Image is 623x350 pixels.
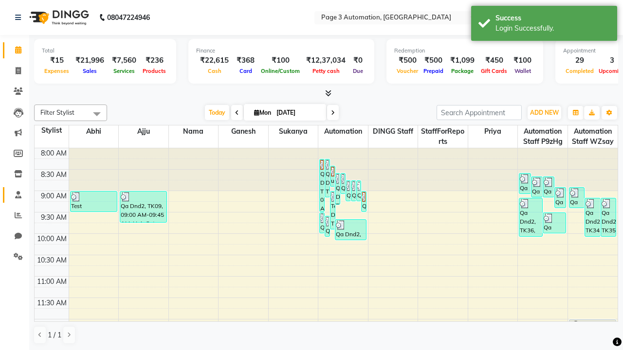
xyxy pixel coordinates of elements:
[35,234,69,244] div: 10:00 AM
[330,192,335,229] div: Test DoNotDelete, TK31, 09:00 AM-09:55 AM, Special Hair Wash- Men
[563,68,596,74] span: Completed
[219,125,268,138] span: Ganesh
[35,298,69,308] div: 11:30 AM
[446,55,478,66] div: ₹1,099
[519,198,542,236] div: Qa Dnd2, TK36, 09:10 AM-10:05 AM, Special Hair Wash- Men
[555,188,566,208] div: Qa Dnd2, TK28, 08:55 AM-09:25 AM, Hair cut Below 12 years (Boy)
[330,166,335,186] div: undefined, TK16, 08:25 AM-08:55 AM, Hair cut Below 12 years (Boy)
[394,68,421,74] span: Voucher
[252,109,274,116] span: Mon
[71,192,117,211] div: Test DoNotDelete, TK11, 09:00 AM-09:30 AM, Hair Cut By Expert-Men
[48,330,61,340] span: 1 / 1
[530,109,559,116] span: ADD NEW
[568,125,618,148] span: Automation Staff wZsay
[478,68,510,74] span: Gift Cards
[196,47,366,55] div: Finance
[80,68,99,74] span: Sales
[35,277,69,287] div: 11:00 AM
[42,68,72,74] span: Expenses
[362,192,366,211] div: Qa Dnd2, TK29, 09:00 AM-09:30 AM, Hair cut Below 12 years (Boy)
[111,68,137,74] span: Services
[563,55,596,66] div: 29
[196,55,233,66] div: ₹22,615
[35,125,69,136] div: Stylist
[107,4,150,31] b: 08047224946
[495,13,610,23] div: Success
[351,181,356,201] div: Qa Dnd2, TK24, 08:45 AM-09:15 AM, Hair Cut By Expert-Men
[421,68,446,74] span: Prepaid
[39,191,69,201] div: 9:00 AM
[543,213,566,233] div: Qa Dnd2, TK32, 09:30 AM-10:00 AM, Hair cut Below 12 years (Boy)
[205,105,229,120] span: Today
[269,125,318,138] span: Sukanya
[478,55,510,66] div: ₹450
[349,55,366,66] div: ₹0
[140,55,168,66] div: ₹236
[543,177,554,197] div: Qa Dnd2, TK21, 08:40 AM-09:10 AM, Hair cut Below 12 years (Boy)
[233,55,258,66] div: ₹368
[449,68,476,74] span: Package
[25,4,92,31] img: logo
[42,47,168,55] div: Total
[528,106,561,120] button: ADD NEW
[274,105,322,120] input: 2025-09-01
[418,125,468,148] span: StaffForReports
[169,125,219,138] span: Nama
[325,159,330,197] div: Qa Dnd2, TK22, 08:15 AM-09:10 AM, Special Hair Wash- Men
[346,181,350,201] div: Qa Dnd2, TK23, 08:45 AM-09:15 AM, Hair Cut By Expert-Men
[357,181,361,201] div: Qa Dnd2, TK25, 08:45 AM-09:15 AM, Hair Cut By Expert-Men
[510,55,535,66] div: ₹100
[585,198,600,236] div: Qa Dnd2, TK34, 09:10 AM-10:05 AM, Special Hair Wash- Men
[39,212,69,223] div: 9:30 AM
[120,192,166,222] div: Qa Dnd2, TK09, 09:00 AM-09:45 AM, Hair Cut-Men
[394,55,421,66] div: ₹500
[368,125,418,138] span: DINGG Staff
[69,125,119,138] span: Abhi
[318,125,368,138] span: Automation
[72,55,108,66] div: ₹21,996
[108,55,140,66] div: ₹7,560
[39,148,69,158] div: 8:00 AM
[258,55,302,66] div: ₹100
[531,177,542,197] div: Qa Dnd2, TK20, 08:40 AM-09:10 AM, Hair Cut By Expert-Men
[350,68,366,74] span: Due
[394,47,535,55] div: Redemption
[601,198,616,236] div: Qa Dnd2, TK35, 09:10 AM-10:05 AM, Special Hair Wash- Men
[40,108,74,116] span: Filter Stylist
[495,23,610,34] div: Login Successfully.
[302,55,349,66] div: ₹12,37,034
[468,125,518,138] span: Priya
[512,68,533,74] span: Wallet
[320,159,324,211] div: Qa Dnd2, TK17, 08:15 AM-09:30 AM, Hair Cut By Expert-Men,Hair Cut-Men
[140,68,168,74] span: Products
[519,174,530,193] div: Qa Dnd2, TK19, 08:35 AM-09:05 AM, Hair Cut By Expert-Men
[437,105,522,120] input: Search Appointment
[335,174,340,204] div: Qa Dnd2, TK26, 08:35 AM-09:20 AM, Hair Cut-Men
[36,319,69,330] div: 12:00 PM
[569,188,585,208] div: Qa Dnd2, TK27, 08:55 AM-09:25 AM, Hair cut Below 12 years (Boy)
[518,125,568,148] span: Automation Staff p9zHg
[119,125,168,138] span: Ajju
[335,220,366,240] div: Qa Dnd2, TK38, 09:40 AM-10:10 AM, Hair cut Below 12 years (Boy)
[42,55,72,66] div: ₹15
[341,174,345,193] div: Qa Dnd2, TK18, 08:35 AM-09:05 AM, Hair cut Below 12 years (Boy)
[325,216,330,236] div: Qa Dnd2, TK37, 09:35 AM-10:05 AM, Hair cut Below 12 years (Boy)
[320,213,324,233] div: Qa Dnd2, TK33, 09:30 AM-10:00 AM, Hair Cut By Expert-Men
[35,255,69,265] div: 10:30 AM
[258,68,302,74] span: Online/Custom
[421,55,446,66] div: ₹500
[39,170,69,180] div: 8:30 AM
[237,68,255,74] span: Card
[205,68,224,74] span: Cash
[310,68,342,74] span: Petty cash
